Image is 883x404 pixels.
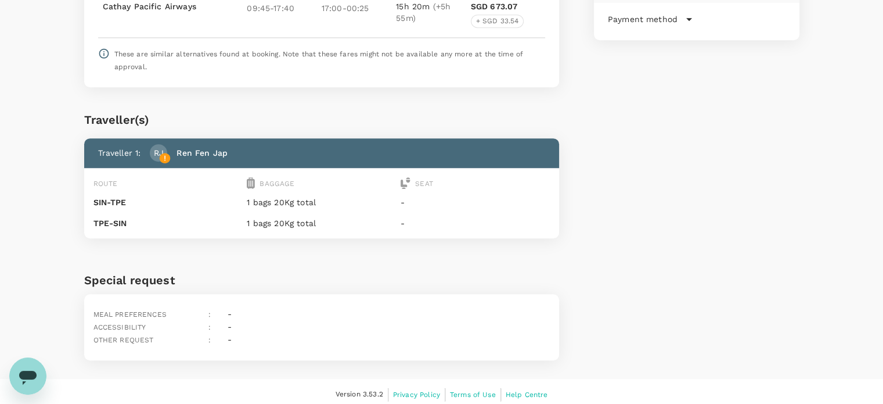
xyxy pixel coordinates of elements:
div: - [223,316,232,334]
span: Route [93,180,118,188]
span: : [208,310,211,319]
img: baggage-icon [247,177,255,189]
span: Help Centre [506,391,548,399]
a: Terms of Use [450,388,496,401]
p: 15h 20m [396,1,466,24]
p: - [401,217,550,229]
span: Privacy Policy [393,391,440,399]
span: ( +5h 55m ) [396,2,450,23]
a: Privacy Policy [393,388,440,401]
iframe: 启动消息传送窗口的按钮 [9,357,46,395]
span: These are similar alternatives found at booking. Note that these fares might not be available any... [114,50,524,71]
p: 17:00 - 00:25 [322,1,391,14]
p: Cathay Pacific Airways [103,1,247,12]
p: RJ [154,147,164,159]
span: Baggage [260,180,294,188]
p: SIN - TPE [93,196,243,208]
p: 09:45 - 17:40 [247,1,316,14]
div: Traveller(s) [84,110,560,129]
span: Version 3.53.2 [336,389,383,401]
span: Other request [93,336,154,344]
p: 1 bags 20Kg total [247,196,396,208]
p: SGD 673.07 [471,1,518,12]
span: : [208,336,211,344]
div: - [223,303,232,321]
span: Meal preferences [93,310,167,319]
div: + SGD 33.54 [471,15,524,28]
span: Terms of Use [450,391,496,399]
div: - [223,329,232,346]
p: TPE - SIN [93,217,243,229]
p: Ren Fen Jap [176,147,228,159]
p: Traveller 1 : [98,147,141,159]
img: seat-icon [401,177,410,189]
a: Help Centre [506,388,548,401]
p: - [401,196,550,208]
span: Accessibility [93,323,146,331]
p: Payment method [608,13,677,25]
h6: Special request [84,271,560,289]
span: Seat [415,180,433,188]
span: : [208,323,211,331]
p: 1 bags 20Kg total [247,217,396,229]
